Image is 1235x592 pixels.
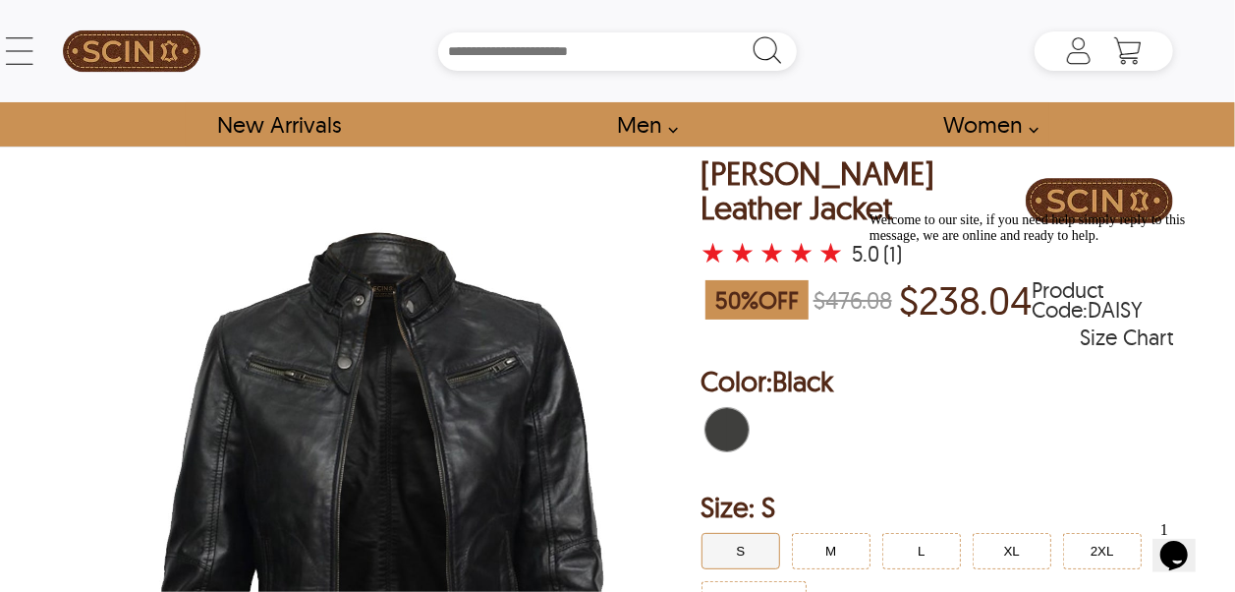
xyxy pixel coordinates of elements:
[63,10,200,92] img: SCIN
[818,243,843,263] label: 5 rating
[862,205,1215,503] iframe: chat widget
[1026,156,1173,250] div: Brand Logo PDP Image
[701,243,725,263] label: 1 rating
[759,243,784,263] label: 3 rating
[705,280,809,320] span: 50 % OFF
[973,533,1051,569] button: Click to select XL
[701,362,1173,401] h2: Selected Color: by Black
[701,156,1026,225] h1: Daisy Biker Leather Jacket
[8,8,324,38] span: Welcome to our site, if you need help simply reply to this message, we are online and ready to help.
[882,533,961,569] button: Click to select L
[730,243,755,263] label: 2 rating
[772,364,833,398] span: Black
[1026,156,1173,266] a: Brand Logo PDP Image
[594,102,689,147] a: shop men's leather jackets
[8,8,362,39] div: Welcome to our site, if you need help simply reply to this message, we are online and ready to help.
[789,243,814,263] label: 4 rating
[701,403,754,456] div: Black
[1108,36,1148,66] a: Shopping Cart
[1063,533,1142,569] button: Click to select 2XL
[1026,156,1173,245] img: Brand Logo PDP Image
[701,240,848,267] a: Daisy Biker Leather Jacket with a 5 Star Rating and 1 Product Review }
[1152,513,1215,572] iframe: chat widget
[852,244,879,264] div: 5.0
[62,10,200,92] a: SCIN
[701,156,1026,225] div: [PERSON_NAME] Leather Jacket
[196,102,364,147] a: Shop New Arrivals
[814,285,892,315] strike: $476.08
[792,533,870,569] button: Click to select M
[701,488,1173,527] h2: Selected Filter by Size: S
[702,533,780,569] button: Click to select S
[921,102,1049,147] a: Shop Women Leather Jackets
